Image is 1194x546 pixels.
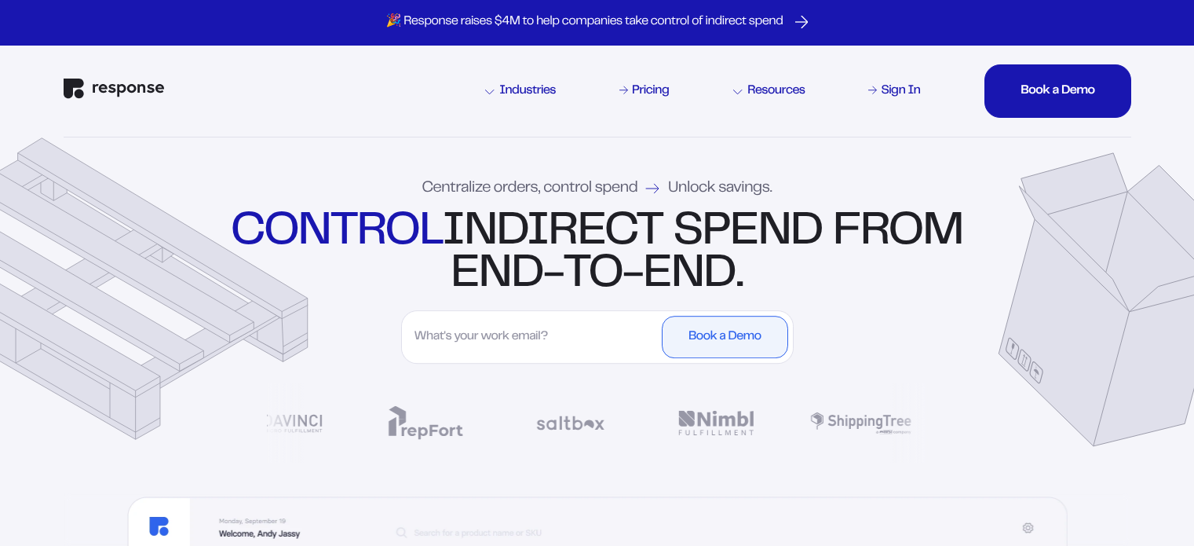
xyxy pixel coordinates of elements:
[688,331,761,343] div: Book a Demo
[227,211,967,296] div: indirect spend from end-to-end.
[422,181,772,196] div: Centralize orders, control spend
[64,79,164,99] img: Response Logo
[733,85,805,97] div: Resources
[231,212,442,253] strong: control
[386,14,783,31] p: 🎉 Response raises $4M to help companies take control of indirect spend
[881,85,920,97] div: Sign In
[984,64,1130,118] button: Book a DemoBook a DemoBook a DemoBook a Demo
[64,79,164,103] a: Response Home
[662,316,787,358] button: Book a Demo
[632,85,669,97] div: Pricing
[485,85,556,97] div: Industries
[866,82,923,101] a: Sign In
[617,82,672,101] a: Pricing
[407,316,659,358] input: What's your work email?
[668,181,772,196] span: Unlock savings.
[1021,85,1094,97] div: Book a Demo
